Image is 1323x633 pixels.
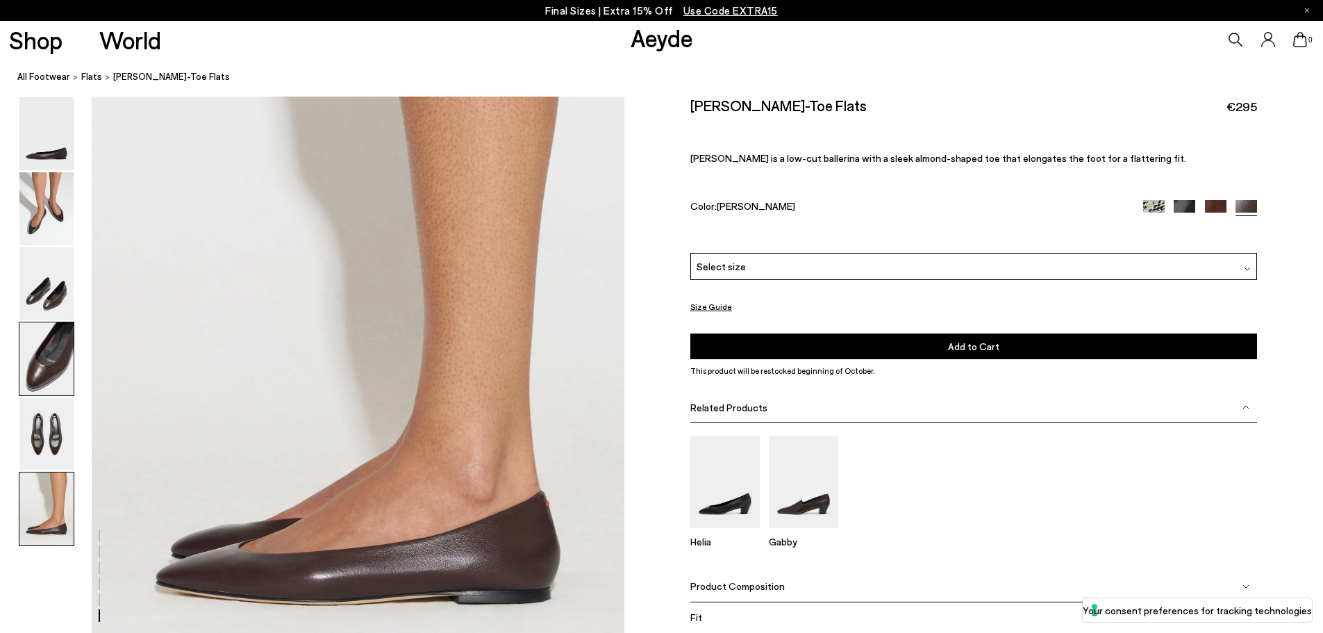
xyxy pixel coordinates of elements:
p: Gabby [769,536,838,548]
span: Flats [81,71,102,82]
img: svg%3E [1244,265,1251,272]
img: Helia Low-Cut Pumps [690,435,760,527]
a: Gabby Almond-Toe Loafers Gabby [769,518,838,548]
a: World [99,28,161,52]
span: €295 [1226,98,1257,115]
img: Ellie Almond-Toe Flats - Image 1 [19,97,74,170]
span: Product Composition [690,580,785,592]
img: Ellie Almond-Toe Flats - Image 3 [19,247,74,320]
span: [PERSON_NAME]-Toe Flats [113,69,230,84]
img: Ellie Almond-Toe Flats - Image 6 [19,472,74,545]
img: Ellie Almond-Toe Flats - Image 5 [19,397,74,470]
img: Ellie Almond-Toe Flats - Image 4 [19,322,74,395]
button: Your consent preferences for tracking technologies [1083,598,1312,622]
span: 0 [1307,36,1314,44]
img: Ellie Almond-Toe Flats - Image 2 [19,172,74,245]
p: Helia [690,536,760,548]
span: Fit [690,611,702,623]
span: Navigate to /collections/ss25-final-sizes [683,4,778,17]
img: svg%3E [1242,583,1249,590]
a: Helia Low-Cut Pumps Helia [690,518,760,548]
p: This product will be restocked beginning of October. [690,365,1257,377]
a: Aeyde [631,23,693,52]
p: Final Sizes | Extra 15% Off [545,2,778,19]
span: Related Products [690,401,767,413]
button: Size Guide [690,298,732,315]
p: [PERSON_NAME] is a low-cut ballerina with a sleek almond-shaped toe that elongates the foot for a... [690,152,1257,164]
div: Color: [690,200,1125,216]
a: Shop [9,28,63,52]
h2: [PERSON_NAME]-Toe Flats [690,97,867,114]
label: Your consent preferences for tracking technologies [1083,603,1312,618]
span: Add to Cart [948,340,999,352]
img: Gabby Almond-Toe Loafers [769,435,838,527]
img: svg%3E [1242,404,1249,411]
a: 0 [1293,32,1307,47]
button: Add to Cart [690,334,1257,359]
span: [PERSON_NAME] [717,200,795,212]
a: All Footwear [17,69,70,84]
a: Flats [81,69,102,84]
nav: breadcrumb [17,58,1323,97]
span: Select size [697,259,746,274]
